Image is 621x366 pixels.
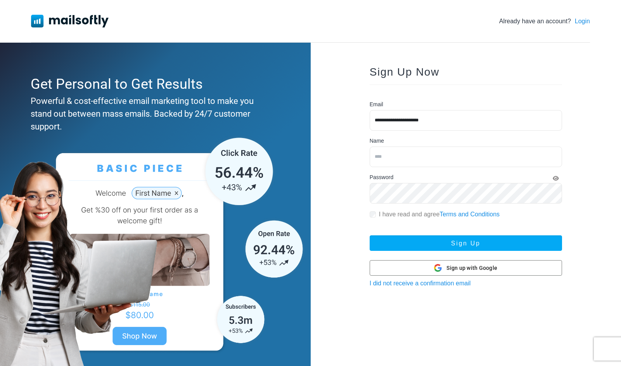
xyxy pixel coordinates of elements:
[370,280,471,287] a: I did not receive a confirmation email
[31,15,109,27] img: Mailsoftly
[439,211,500,218] a: Terms and Conditions
[370,173,393,181] label: Password
[370,100,383,109] label: Email
[370,66,439,78] span: Sign Up Now
[553,176,559,181] i: Show Password
[575,17,590,26] a: Login
[370,235,562,251] button: Sign Up
[370,137,384,145] label: Name
[446,264,497,272] span: Sign up with Google
[31,95,276,133] div: Powerful & cost-effective email marketing tool to make you stand out between mass emails. Backed ...
[370,260,562,276] button: Sign up with Google
[31,74,276,95] div: Get Personal to Get Results
[379,210,500,219] label: I have read and agree
[499,17,590,26] div: Already have an account?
